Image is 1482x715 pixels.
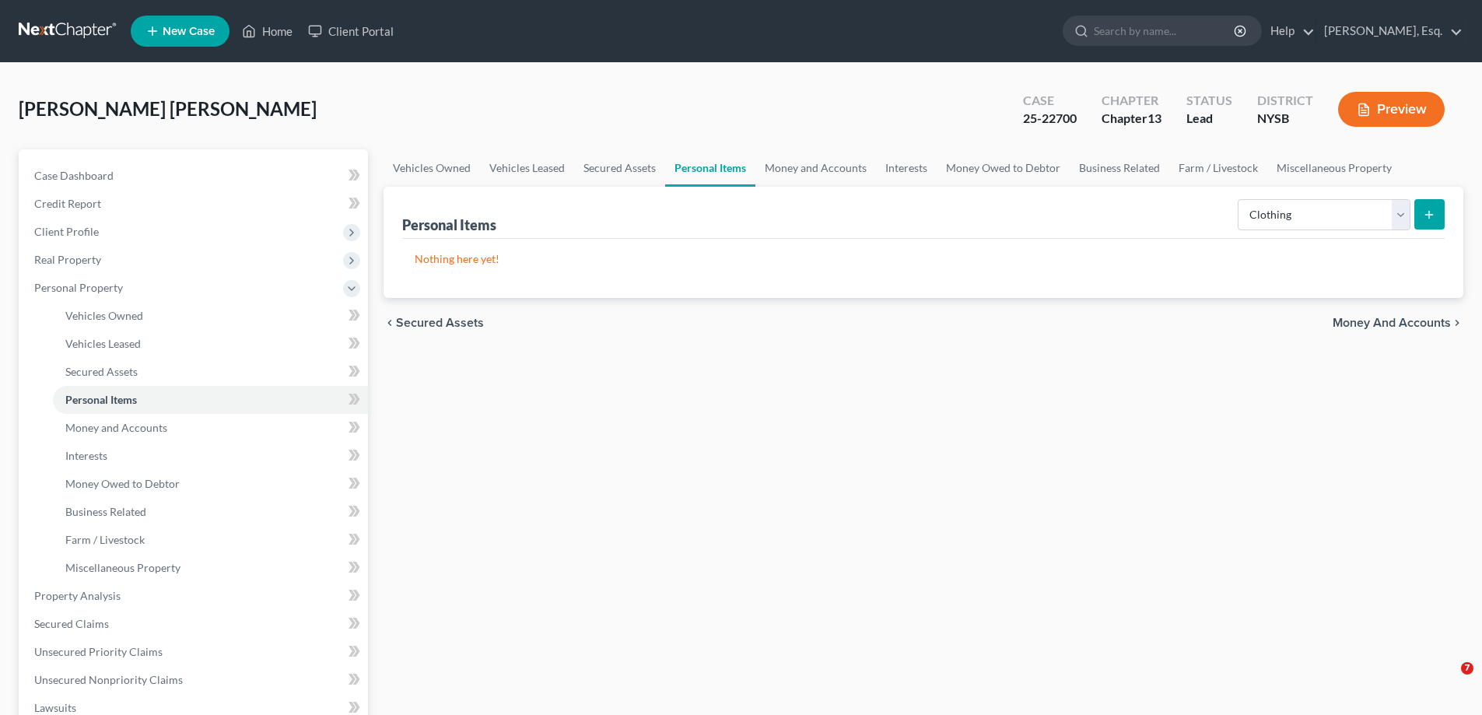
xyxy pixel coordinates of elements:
[665,149,755,187] a: Personal Items
[574,149,665,187] a: Secured Assets
[1338,92,1445,127] button: Preview
[34,701,76,714] span: Lawsuits
[415,251,1432,267] p: Nothing here yet!
[34,645,163,658] span: Unsecured Priority Claims
[300,17,401,45] a: Client Portal
[396,317,484,329] span: Secured Assets
[34,197,101,210] span: Credit Report
[65,421,167,434] span: Money and Accounts
[480,149,574,187] a: Vehicles Leased
[34,169,114,182] span: Case Dashboard
[1451,317,1463,329] i: chevron_right
[234,17,300,45] a: Home
[22,666,368,694] a: Unsecured Nonpriority Claims
[22,638,368,666] a: Unsecured Priority Claims
[1147,110,1161,125] span: 13
[53,302,368,330] a: Vehicles Owned
[1102,110,1161,128] div: Chapter
[402,216,496,234] div: Personal Items
[53,526,368,554] a: Farm / Livestock
[1102,92,1161,110] div: Chapter
[65,393,137,406] span: Personal Items
[1186,92,1232,110] div: Status
[53,330,368,358] a: Vehicles Leased
[53,554,368,582] a: Miscellaneous Property
[34,281,123,294] span: Personal Property
[34,589,121,602] span: Property Analysis
[53,470,368,498] a: Money Owed to Debtor
[1257,92,1313,110] div: District
[65,533,145,546] span: Farm / Livestock
[384,317,484,329] button: chevron_left Secured Assets
[65,505,146,518] span: Business Related
[22,582,368,610] a: Property Analysis
[34,673,183,686] span: Unsecured Nonpriority Claims
[65,561,180,574] span: Miscellaneous Property
[1333,317,1463,329] button: Money and Accounts chevron_right
[53,358,368,386] a: Secured Assets
[384,149,480,187] a: Vehicles Owned
[1333,317,1451,329] span: Money and Accounts
[1094,16,1236,45] input: Search by name...
[1257,110,1313,128] div: NYSB
[1023,110,1077,128] div: 25-22700
[1070,149,1169,187] a: Business Related
[1461,662,1473,675] span: 7
[34,253,101,266] span: Real Property
[876,149,937,187] a: Interests
[755,149,876,187] a: Money and Accounts
[65,365,138,378] span: Secured Assets
[53,386,368,414] a: Personal Items
[34,225,99,238] span: Client Profile
[1186,110,1232,128] div: Lead
[65,309,143,322] span: Vehicles Owned
[19,97,317,120] span: [PERSON_NAME] [PERSON_NAME]
[22,162,368,190] a: Case Dashboard
[53,442,368,470] a: Interests
[65,337,141,350] span: Vehicles Leased
[1316,17,1463,45] a: [PERSON_NAME], Esq.
[53,414,368,442] a: Money and Accounts
[22,610,368,638] a: Secured Claims
[163,26,215,37] span: New Case
[53,498,368,526] a: Business Related
[65,477,180,490] span: Money Owed to Debtor
[22,190,368,218] a: Credit Report
[384,317,396,329] i: chevron_left
[34,617,109,630] span: Secured Claims
[65,449,107,462] span: Interests
[1263,17,1315,45] a: Help
[1267,149,1401,187] a: Miscellaneous Property
[1169,149,1267,187] a: Farm / Livestock
[1429,662,1466,699] iframe: Intercom live chat
[937,149,1070,187] a: Money Owed to Debtor
[1023,92,1077,110] div: Case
